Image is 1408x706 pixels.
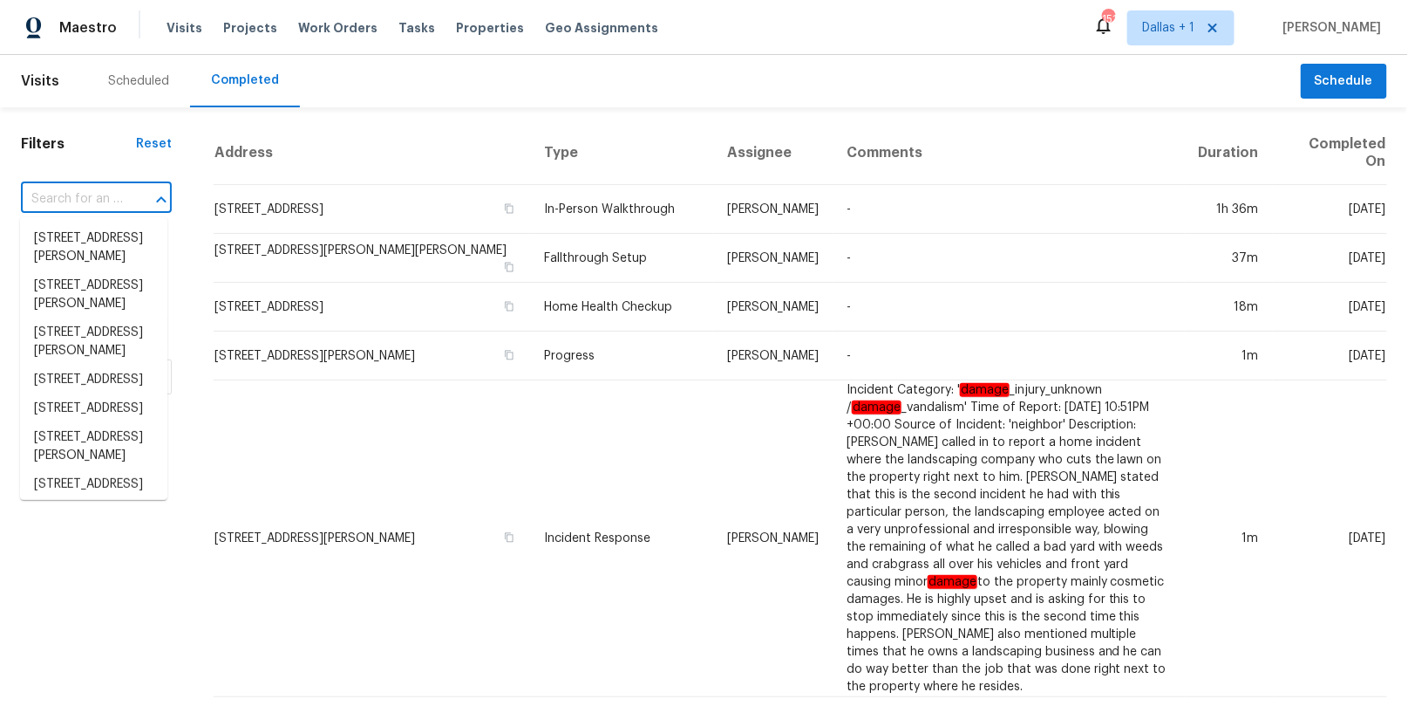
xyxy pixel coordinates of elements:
td: Progress [531,332,713,380]
span: Work Orders [298,19,378,37]
li: [STREET_ADDRESS][PERSON_NAME] [20,319,167,366]
span: Schedule [1315,71,1373,93]
input: Search for an address... [21,186,123,213]
td: [PERSON_NAME] [713,380,833,697]
td: [STREET_ADDRESS][PERSON_NAME][PERSON_NAME] [214,234,531,283]
td: - [833,283,1185,332]
td: [DATE] [1273,234,1387,283]
em: damage [928,575,977,589]
td: [STREET_ADDRESS][PERSON_NAME] [214,380,531,697]
th: Address [214,121,531,185]
span: Dallas + 1 [1142,19,1194,37]
td: Fallthrough Setup [531,234,713,283]
li: [STREET_ADDRESS][PERSON_NAME] [20,499,167,546]
span: Visits [21,62,59,100]
td: [STREET_ADDRESS][PERSON_NAME] [214,332,531,380]
li: [STREET_ADDRESS] [20,394,167,423]
em: damage [852,401,901,415]
span: [PERSON_NAME] [1276,19,1382,37]
th: Assignee [713,121,833,185]
td: 37m [1185,234,1273,283]
td: [DATE] [1273,185,1387,234]
th: Duration [1185,121,1273,185]
td: [PERSON_NAME] [713,234,833,283]
td: [STREET_ADDRESS] [214,283,531,332]
td: - [833,332,1185,380]
h1: Filters [21,135,136,153]
td: In-Person Walkthrough [531,185,713,234]
button: Schedule [1301,64,1387,99]
div: Scheduled [108,72,169,90]
td: Home Health Checkup [531,283,713,332]
td: Incident Response [531,380,713,697]
li: [STREET_ADDRESS][PERSON_NAME] [20,224,167,271]
td: [PERSON_NAME] [713,332,833,380]
td: 1m [1185,332,1273,380]
td: - [833,185,1185,234]
button: Copy Address [501,298,517,314]
button: Copy Address [501,259,517,275]
li: [STREET_ADDRESS][PERSON_NAME] [20,271,167,319]
span: Maestro [59,19,117,37]
div: 151 [1102,10,1114,28]
td: [DATE] [1273,283,1387,332]
span: Properties [456,19,524,37]
span: Tasks [398,22,435,34]
span: Projects [223,19,277,37]
td: [STREET_ADDRESS] [214,185,531,234]
td: [PERSON_NAME] [713,185,833,234]
li: [STREET_ADDRESS] [20,366,167,394]
td: [PERSON_NAME] [713,283,833,332]
div: Completed [211,72,279,89]
td: [DATE] [1273,332,1387,380]
div: Reset [136,135,172,153]
th: Completed On [1273,121,1387,185]
td: 1m [1185,380,1273,697]
li: [STREET_ADDRESS] [20,470,167,499]
th: Comments [833,121,1185,185]
em: damage [960,383,1010,397]
button: Copy Address [501,201,517,216]
td: 1h 36m [1185,185,1273,234]
button: Copy Address [501,530,517,545]
span: Geo Assignments [545,19,658,37]
button: Copy Address [501,347,517,363]
td: Incident Category: ' _injury_unknown / _vandalism' Time of Report: [DATE] 10:51PM +00:00 Source o... [833,380,1185,697]
button: Close [149,188,173,212]
th: Type [531,121,713,185]
td: - [833,234,1185,283]
td: [DATE] [1273,380,1387,697]
li: [STREET_ADDRESS][PERSON_NAME] [20,423,167,470]
span: Visits [167,19,202,37]
td: 18m [1185,283,1273,332]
